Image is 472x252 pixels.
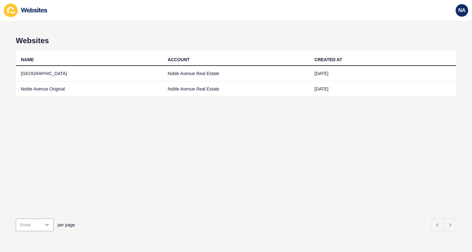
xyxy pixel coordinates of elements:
[163,66,310,81] td: Noble Avenue Real Estate
[309,66,456,81] td: [DATE]
[16,219,54,231] div: open menu
[57,222,75,228] span: per page
[163,81,310,97] td: Noble Avenue Real Estate
[16,36,456,45] h1: Websites
[16,66,163,81] td: [GEOGRAPHIC_DATA]
[458,7,465,14] span: NA
[309,81,456,97] td: [DATE]
[16,81,163,97] td: Noble Avenue Original
[21,56,34,63] div: NAME
[168,56,190,63] div: ACCOUNT
[314,56,342,63] div: CREATED AT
